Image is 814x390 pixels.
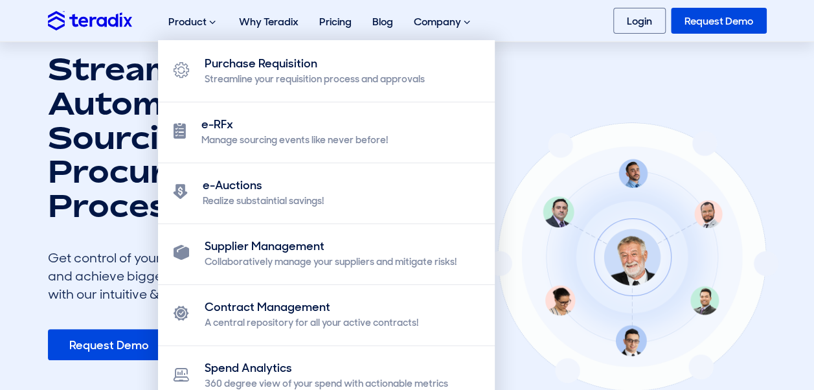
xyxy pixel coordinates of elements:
div: Get control of your spend, maximize productivity, and achieve bigger savings across every request... [48,249,359,303]
div: Manage sourcing events like never before! [201,133,388,147]
a: Contract Management A central repository for all your active contracts! [158,284,495,346]
h1: Streamline and Automate your Sourcing & Procurement Process! [48,52,359,223]
div: Spend Analytics [205,360,448,377]
a: Purchase Requisition Streamline your requisition process and approvals [158,40,495,102]
a: e-RFx Manage sourcing events like never before! [158,101,495,163]
a: Blog [362,1,403,42]
a: Why Teradix [229,1,309,42]
div: Company [403,1,483,43]
div: e-RFx [201,116,388,133]
div: Streamline your requisition process and approvals [205,73,425,86]
img: Teradix logo [48,11,132,30]
div: e-Auctions [203,177,324,194]
div: Supplier Management [205,238,457,255]
div: Collaboratively manage your suppliers and mitigate risks! [205,255,457,269]
a: Supplier Management Collaboratively manage your suppliers and mitigate risks! [158,223,495,285]
a: Pricing [309,1,362,42]
div: Realize substaintial savings! [203,194,324,208]
div: Contract Management [205,299,418,316]
a: e-Auctions Realize substaintial savings! [158,162,495,224]
iframe: Chatbot [729,304,796,372]
div: Product [158,1,229,43]
div: A central repository for all your active contracts! [205,316,418,330]
a: Login [613,8,666,34]
a: Request Demo [48,329,170,360]
a: Request Demo [671,8,767,34]
div: Purchase Requisition [205,55,425,73]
